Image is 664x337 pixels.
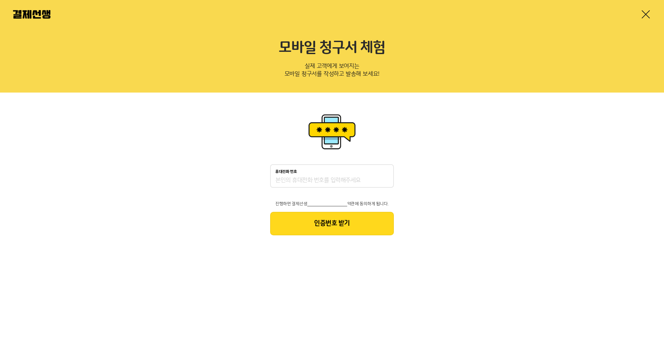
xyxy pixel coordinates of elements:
input: 휴대전화 번호 [275,177,389,184]
p: 실제 고객에게 보여지는 모바일 청구서를 작성하고 발송해 보세요! [13,61,651,82]
span: 마케팅 정보 수신동의 [309,201,345,205]
img: 휴대폰인증 이미지 [306,112,358,151]
p: 진행하면 결제선생 약관에 동의하게 됩니다. [270,201,394,205]
img: 결제선생 [13,10,50,19]
h2: 모바일 청구서 체험 [13,39,651,57]
p: 휴대전화 번호 [275,169,297,174]
button: 인증번호 받기 [270,211,394,234]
